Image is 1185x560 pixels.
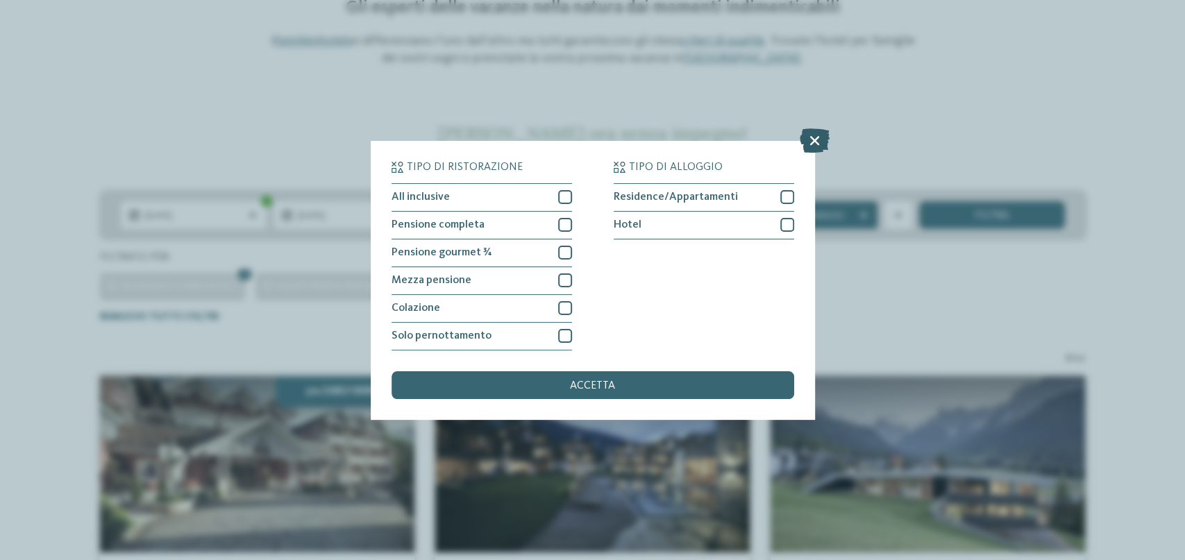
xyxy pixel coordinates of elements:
span: Pensione completa [392,219,485,230]
span: Tipo di ristorazione [407,162,523,173]
span: All inclusive [392,192,450,203]
span: Mezza pensione [392,275,471,286]
span: Colazione [392,303,440,314]
span: Solo pernottamento [392,330,491,341]
span: Residence/Appartamenti [614,192,738,203]
span: accetta [570,380,615,391]
span: Hotel [614,219,641,230]
span: Pensione gourmet ¾ [392,247,492,258]
span: Tipo di alloggio [629,162,723,173]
